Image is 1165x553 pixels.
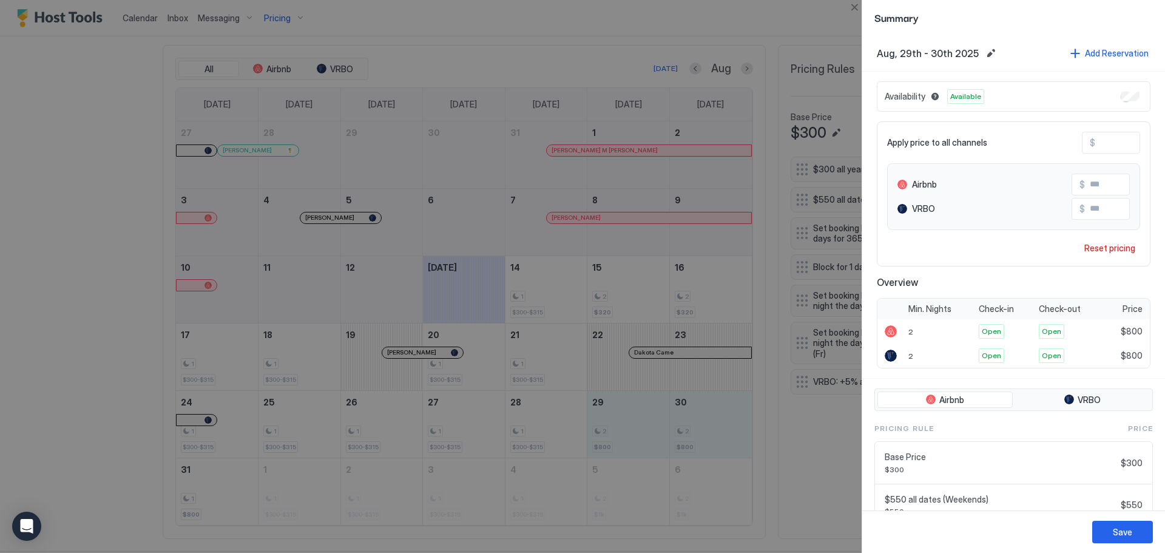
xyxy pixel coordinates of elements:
span: Price [1128,423,1153,434]
div: tab-group [874,388,1153,412]
span: Check-in [979,304,1014,314]
span: 2 [908,351,913,361]
span: $300 [1121,458,1143,469]
span: Min. Nights [908,304,951,314]
button: Add Reservation [1069,45,1150,61]
span: VRBO [1078,395,1101,405]
div: Open Intercom Messenger [12,512,41,541]
span: Check-out [1039,304,1081,314]
div: Add Reservation [1085,47,1149,59]
span: Apply price to all channels [887,137,987,148]
span: Aug, 29th - 30th 2025 [877,47,979,59]
button: VRBO [1015,392,1150,409]
span: $550 [885,507,1116,516]
span: $ [1079,203,1085,214]
span: Availability [885,91,925,102]
span: Open [1042,350,1061,361]
span: $800 [1121,326,1143,337]
span: $300 [885,465,1116,474]
span: Open [982,350,1001,361]
span: $550 all dates (Weekends) [885,494,1116,505]
span: Airbnb [912,179,937,190]
span: Airbnb [939,395,964,405]
span: Overview [877,276,1150,288]
span: Base Price [885,452,1116,463]
span: 2 [908,327,913,336]
button: Reset pricing [1079,240,1140,256]
span: $ [1090,137,1095,148]
button: Edit date range [984,46,998,61]
button: Blocked dates override all pricing rules and remain unavailable until manually unblocked [928,89,942,104]
div: Save [1113,526,1132,538]
button: Airbnb [877,392,1013,409]
span: VRBO [912,203,935,214]
span: $800 [1121,350,1143,361]
span: Open [982,326,1001,337]
div: Reset pricing [1084,242,1135,254]
span: $550 [1121,500,1143,511]
span: Available [950,91,981,102]
span: Pricing Rule [874,423,934,434]
span: Open [1042,326,1061,337]
span: Summary [874,10,1153,25]
span: $ [1079,179,1085,190]
span: Price [1123,304,1143,314]
button: Save [1092,521,1153,543]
